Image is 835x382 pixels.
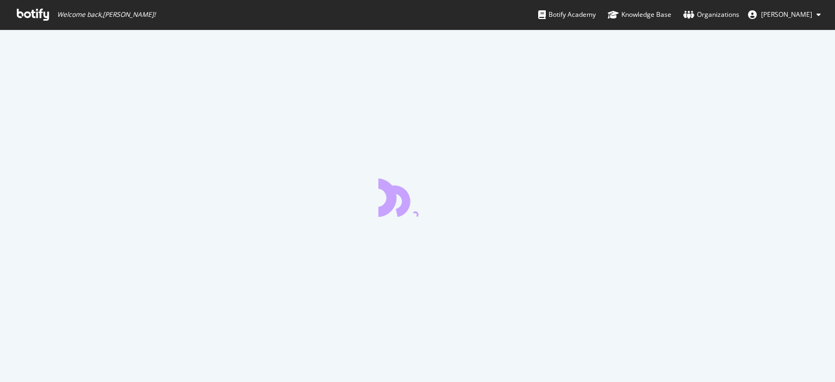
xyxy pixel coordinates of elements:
[378,178,457,217] div: animation
[538,9,596,20] div: Botify Academy
[739,6,830,23] button: [PERSON_NAME]
[57,10,155,19] span: Welcome back, [PERSON_NAME] !
[761,10,812,19] span: Romain Lemenorel
[683,9,739,20] div: Organizations
[608,9,671,20] div: Knowledge Base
